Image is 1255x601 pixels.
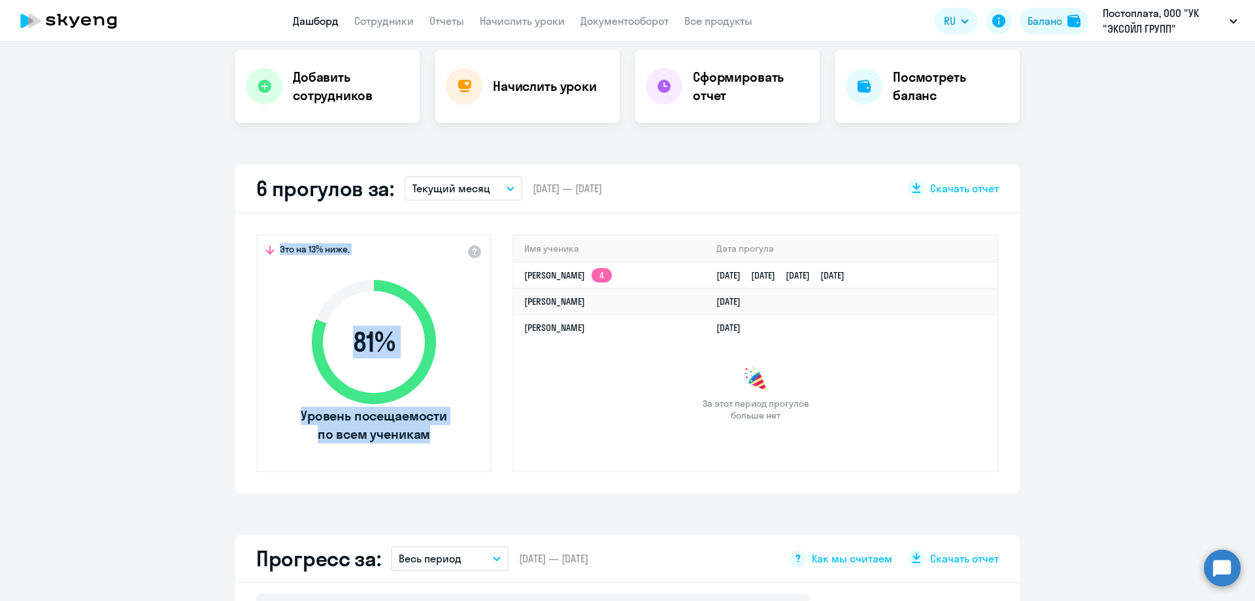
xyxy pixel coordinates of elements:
button: RU [935,8,978,34]
h2: 6 прогулов за: [256,175,394,201]
button: Текущий месяц [405,176,522,201]
th: Имя ученика [514,235,706,262]
span: За этот период прогулов больше нет [701,398,811,421]
a: [PERSON_NAME]4 [524,269,612,281]
h2: Прогресс за: [256,545,380,572]
app-skyeng-badge: 4 [592,268,612,283]
a: [DATE] [716,322,751,334]
img: balance [1067,14,1080,27]
img: congrats [743,366,769,392]
div: Баланс [1028,13,1062,29]
span: Уровень посещаемости по всем ученикам [299,407,449,443]
h4: Сформировать отчет [693,68,809,105]
span: [DATE] — [DATE] [533,181,602,196]
span: Скачать отчет [930,551,999,566]
a: [PERSON_NAME] [524,322,585,334]
a: Все продукты [684,14,752,27]
p: Постоплата, ООО "УК "ЭКСОЙЛ ГРУПП" [1103,5,1224,37]
span: 81 % [299,326,449,358]
a: Сотрудники [354,14,414,27]
span: Как мы считаем [812,551,892,566]
a: [DATE][DATE][DATE][DATE] [716,269,855,281]
h4: Посмотреть баланс [893,68,1009,105]
span: [DATE] — [DATE] [519,551,588,566]
th: Дата прогула [706,235,997,262]
button: Весь период [391,546,509,571]
span: Скачать отчет [930,181,999,196]
h4: Добавить сотрудников [293,68,409,105]
button: Постоплата, ООО "УК "ЭКСОЙЛ ГРУПП" [1096,5,1244,37]
span: RU [944,13,956,29]
a: Дашборд [293,14,339,27]
button: Балансbalance [1020,8,1088,34]
a: [PERSON_NAME] [524,296,585,307]
a: [DATE] [716,296,751,307]
a: Начислить уроки [480,14,565,27]
p: Весь период [399,551,461,566]
a: Отчеты [429,14,464,27]
p: Текущий месяц [412,180,490,196]
h4: Начислить уроки [493,77,597,95]
span: Это на 13% ниже, [280,243,350,259]
a: Документооборот [580,14,669,27]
